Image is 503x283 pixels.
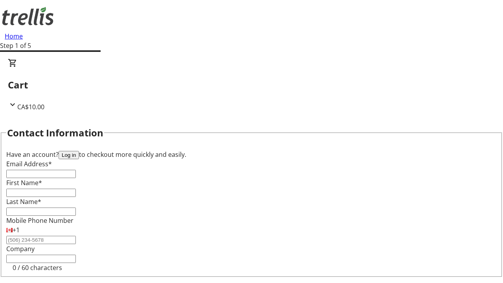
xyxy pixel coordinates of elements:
input: (506) 234-5678 [6,236,76,244]
div: Have an account? to checkout more quickly and easily. [6,150,497,159]
label: First Name* [6,178,42,187]
label: Last Name* [6,197,41,206]
div: CartCA$10.00 [8,58,495,112]
button: Log in [59,151,79,159]
tr-character-limit: 0 / 60 characters [13,263,62,272]
label: Mobile Phone Number [6,216,73,225]
h2: Contact Information [7,126,103,140]
span: CA$10.00 [17,103,44,111]
label: Email Address* [6,160,52,168]
label: Company [6,244,35,253]
h2: Cart [8,78,495,92]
